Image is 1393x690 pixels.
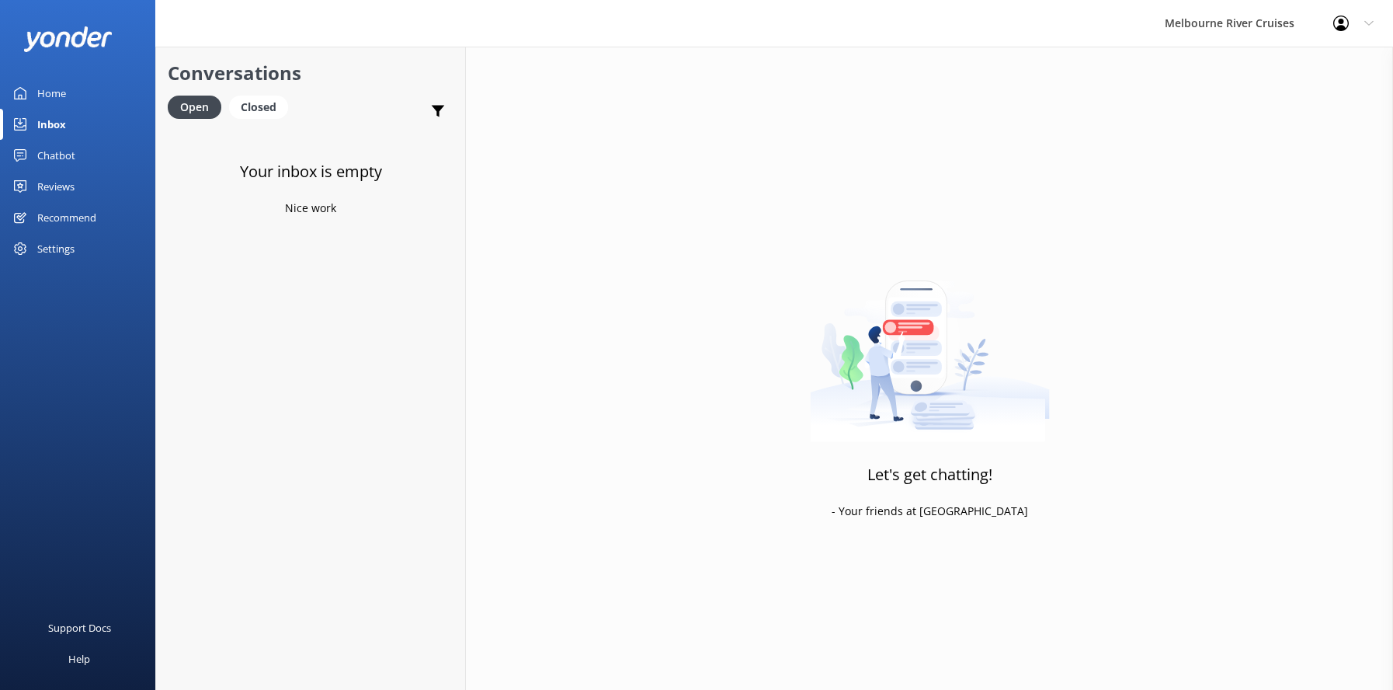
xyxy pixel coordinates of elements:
div: Support Docs [48,612,111,643]
h2: Conversations [168,58,453,88]
a: Open [168,98,229,115]
div: Inbox [37,109,66,140]
div: Recommend [37,202,96,233]
p: - Your friends at [GEOGRAPHIC_DATA] [832,503,1028,520]
div: Reviews [37,171,75,202]
div: Home [37,78,66,109]
img: artwork of a man stealing a conversation from at giant smartphone [810,248,1050,442]
h3: Let's get chatting! [867,462,992,487]
img: yonder-white-logo.png [23,26,113,52]
div: Open [168,96,221,119]
div: Help [68,643,90,674]
div: Chatbot [37,140,75,171]
div: Closed [229,96,288,119]
h3: Your inbox is empty [240,159,382,184]
p: Nice work [285,200,336,217]
a: Closed [229,98,296,115]
div: Settings [37,233,75,264]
